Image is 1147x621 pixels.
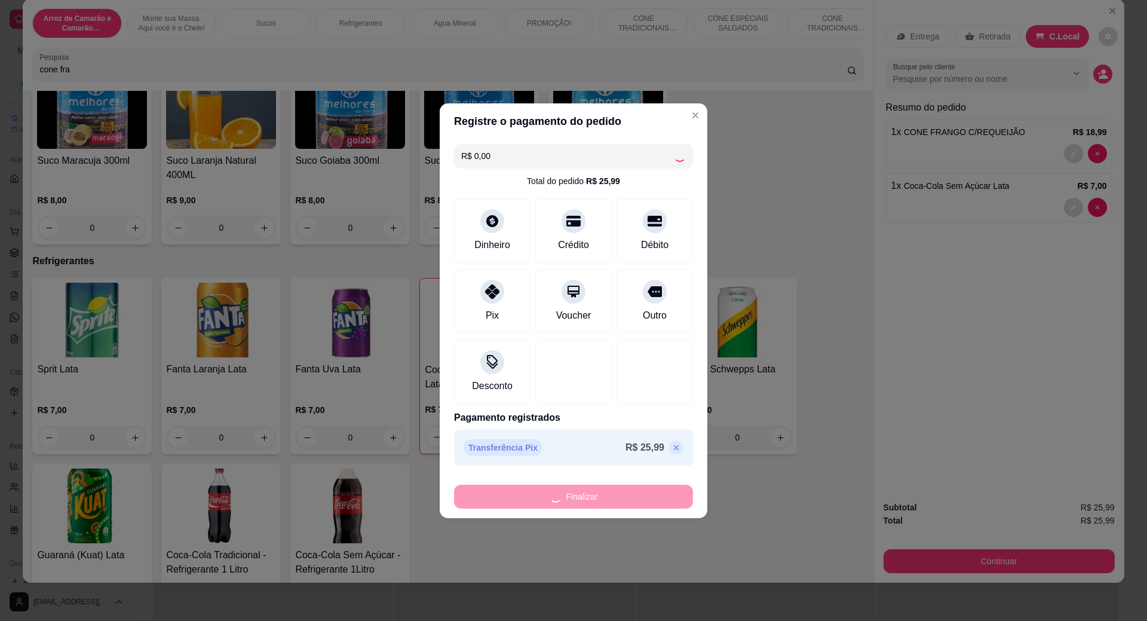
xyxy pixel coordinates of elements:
[454,411,693,425] p: Pagamento registrados
[643,308,667,323] div: Outro
[474,238,510,252] div: Dinheiro
[556,308,591,323] div: Voucher
[674,150,686,162] div: Loading
[686,106,705,125] button: Close
[440,103,707,139] header: Registre o pagamento do pedido
[461,144,674,168] input: Ex.: hambúrguer de cordeiro
[625,440,664,455] p: R$ 25,99
[464,439,542,456] p: Transferência Pix
[558,238,589,252] div: Crédito
[641,238,668,252] div: Débito
[486,308,499,323] div: Pix
[586,175,620,187] div: R$ 25,99
[472,379,513,393] div: Desconto
[527,175,620,187] div: Total do pedido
